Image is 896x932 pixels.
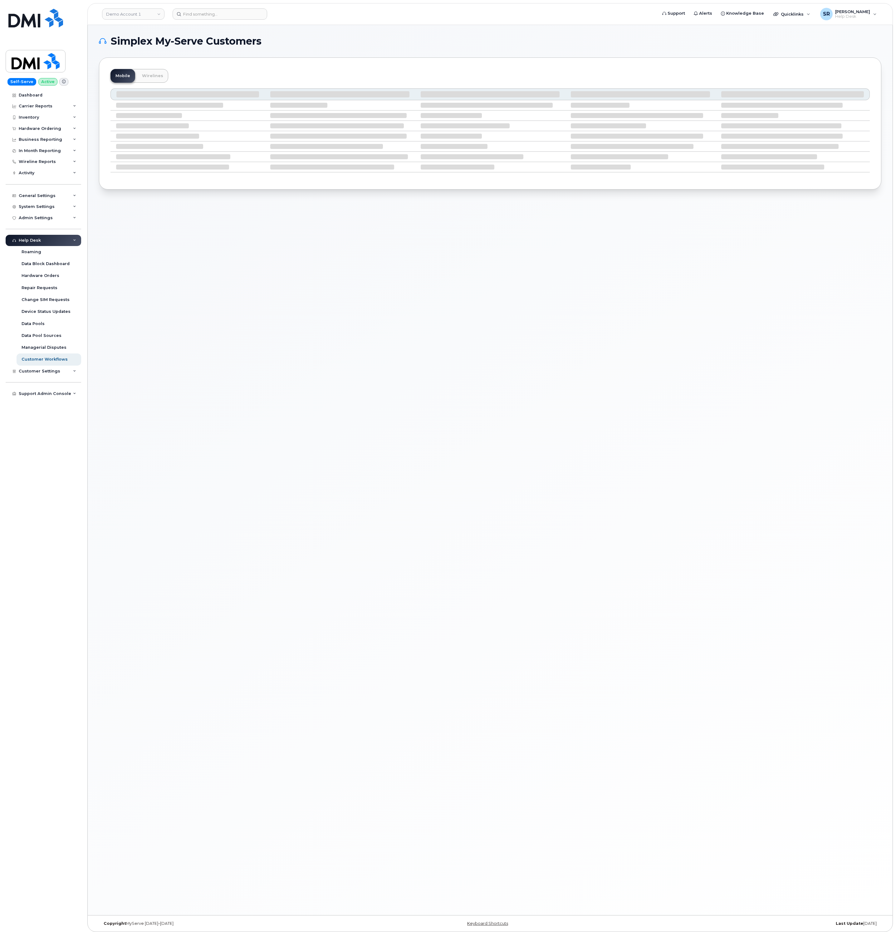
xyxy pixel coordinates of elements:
div: [DATE] [620,921,881,926]
strong: Copyright [104,921,126,926]
strong: Last Update [836,921,863,926]
span: Simplex My-Serve Customers [111,37,262,46]
a: Mobile [110,69,135,83]
a: Keyboard Shortcuts [467,921,508,926]
a: Wirelines [137,69,168,83]
div: MyServe [DATE]–[DATE] [99,921,360,926]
